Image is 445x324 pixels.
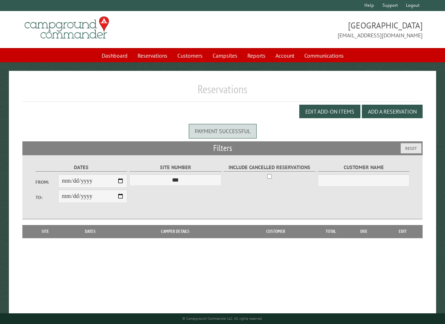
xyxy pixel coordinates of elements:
span: [GEOGRAPHIC_DATA] [EMAIL_ADDRESS][DOMAIN_NAME] [222,20,423,40]
button: Reset [401,143,422,153]
th: Total [317,225,345,238]
a: Reservations [133,49,172,62]
th: Edit [382,225,423,238]
th: Dates [65,225,116,238]
button: Edit Add-on Items [299,105,360,118]
th: Customer [235,225,317,238]
a: Dashboard [97,49,132,62]
h1: Reservations [22,82,423,102]
h2: Filters [22,141,423,155]
img: Campground Commander [22,14,111,42]
label: To: [36,194,59,201]
label: Customer Name [318,163,409,172]
div: Payment successful [189,124,257,138]
th: Site [26,225,65,238]
label: Include Cancelled Reservations [224,163,315,172]
a: Campsites [208,49,242,62]
a: Customers [173,49,207,62]
th: Camper Details [116,225,234,238]
button: Add a Reservation [362,105,423,118]
label: Site Number [129,163,221,172]
label: Dates [36,163,127,172]
label: From: [36,179,59,185]
a: Reports [243,49,270,62]
th: Due [345,225,382,238]
a: Communications [300,49,348,62]
a: Account [271,49,299,62]
small: © Campground Commander LLC. All rights reserved. [182,316,263,321]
